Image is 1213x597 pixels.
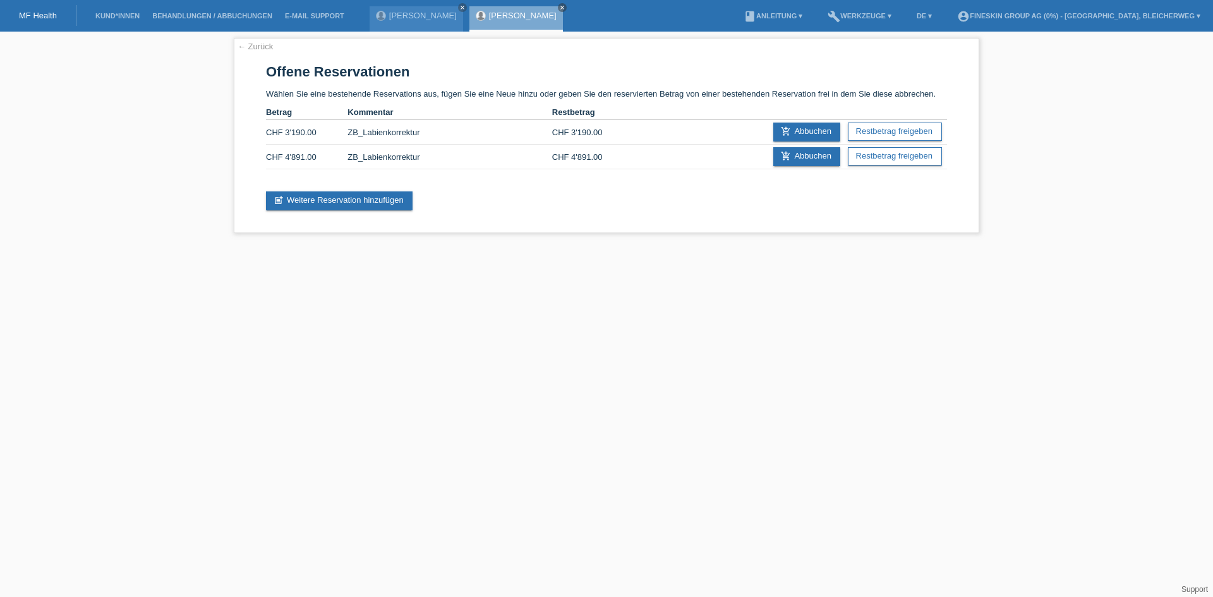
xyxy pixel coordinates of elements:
[266,145,347,169] td: CHF 4'891.00
[552,105,634,120] th: Restbetrag
[347,120,552,145] td: ZB_Labienkorrektur
[781,126,791,136] i: add_shopping_cart
[552,145,634,169] td: CHF 4'891.00
[279,12,351,20] a: E-Mail Support
[19,11,57,20] a: MF Health
[552,120,634,145] td: CHF 3'190.00
[951,12,1207,20] a: account_circleFineSkin Group AG (0%) - [GEOGRAPHIC_DATA], Bleicherweg ▾
[559,4,565,11] i: close
[821,12,898,20] a: buildWerkzeuge ▾
[781,151,791,161] i: add_shopping_cart
[459,4,466,11] i: close
[910,12,938,20] a: DE ▾
[266,64,947,80] h1: Offene Reservationen
[89,12,146,20] a: Kund*innen
[489,11,557,20] a: [PERSON_NAME]
[773,147,840,166] a: add_shopping_cartAbbuchen
[389,11,457,20] a: [PERSON_NAME]
[347,105,552,120] th: Kommentar
[828,10,840,23] i: build
[238,42,273,51] a: ← Zurück
[146,12,279,20] a: Behandlungen / Abbuchungen
[848,123,942,141] a: Restbetrag freigeben
[957,10,970,23] i: account_circle
[848,147,942,166] a: Restbetrag freigeben
[744,10,756,23] i: book
[274,195,284,205] i: post_add
[266,120,347,145] td: CHF 3'190.00
[266,105,347,120] th: Betrag
[266,191,413,210] a: post_addWeitere Reservation hinzufügen
[1181,585,1208,594] a: Support
[558,3,567,12] a: close
[234,38,979,233] div: Wählen Sie eine bestehende Reservations aus, fügen Sie eine Neue hinzu oder geben Sie den reservi...
[773,123,840,142] a: add_shopping_cartAbbuchen
[347,145,552,169] td: ZB_Labienkorrektur
[737,12,809,20] a: bookAnleitung ▾
[458,3,467,12] a: close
